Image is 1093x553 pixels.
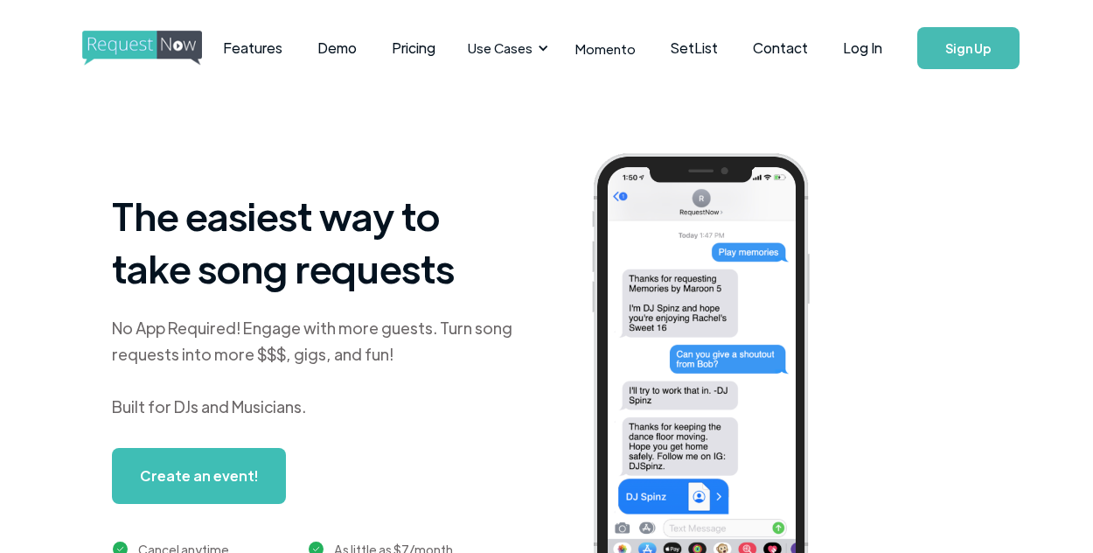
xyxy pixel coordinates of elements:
[468,38,533,58] div: Use Cases
[457,21,553,75] div: Use Cases
[112,448,286,504] a: Create an event!
[112,315,520,420] div: No App Required! Engage with more guests. Turn song requests into more $$$, gigs, and fun! Built ...
[917,27,1020,69] a: Sign Up
[112,189,520,294] h1: The easiest way to take song requests
[82,31,234,66] img: requestnow logo
[825,17,900,79] a: Log In
[558,23,653,74] a: Momento
[653,21,735,75] a: SetList
[300,21,374,75] a: Demo
[735,21,825,75] a: Contact
[205,21,300,75] a: Features
[374,21,453,75] a: Pricing
[82,31,162,66] a: home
